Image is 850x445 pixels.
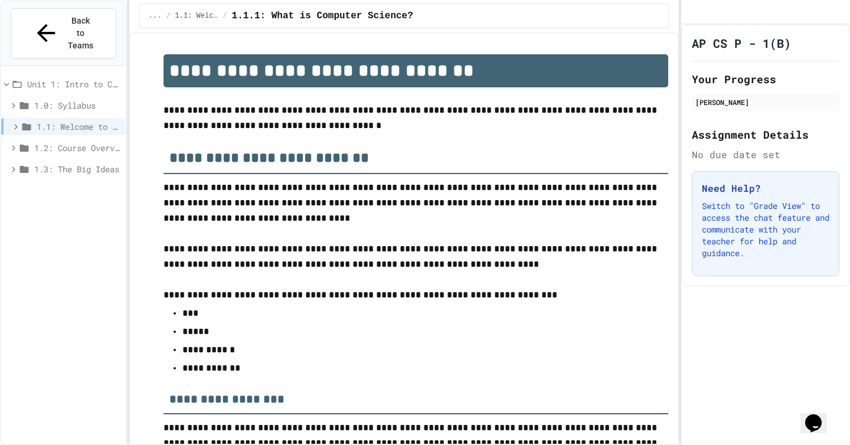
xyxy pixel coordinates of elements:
[175,11,218,21] span: 1.1: Welcome to Computer Science
[702,181,829,195] h3: Need Help?
[692,71,839,87] h2: Your Progress
[692,148,839,162] div: No due date set
[37,120,121,133] span: 1.1: Welcome to Computer Science
[166,11,170,21] span: /
[27,78,121,90] span: Unit 1: Intro to Computer Science
[692,35,791,51] h1: AP CS P - 1(B)
[11,8,116,58] button: Back to Teams
[149,11,162,21] span: ...
[34,99,121,112] span: 1.0: Syllabus
[692,126,839,143] h2: Assignment Details
[702,200,829,259] p: Switch to "Grade View" to access the chat feature and communicate with your teacher for help and ...
[695,97,836,107] div: [PERSON_NAME]
[232,9,413,23] span: 1.1.1: What is Computer Science?
[34,142,121,154] span: 1.2: Course Overview and the AP Exam
[34,163,121,175] span: 1.3: The Big Ideas
[223,11,227,21] span: /
[67,15,94,52] span: Back to Teams
[800,398,838,433] iframe: chat widget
